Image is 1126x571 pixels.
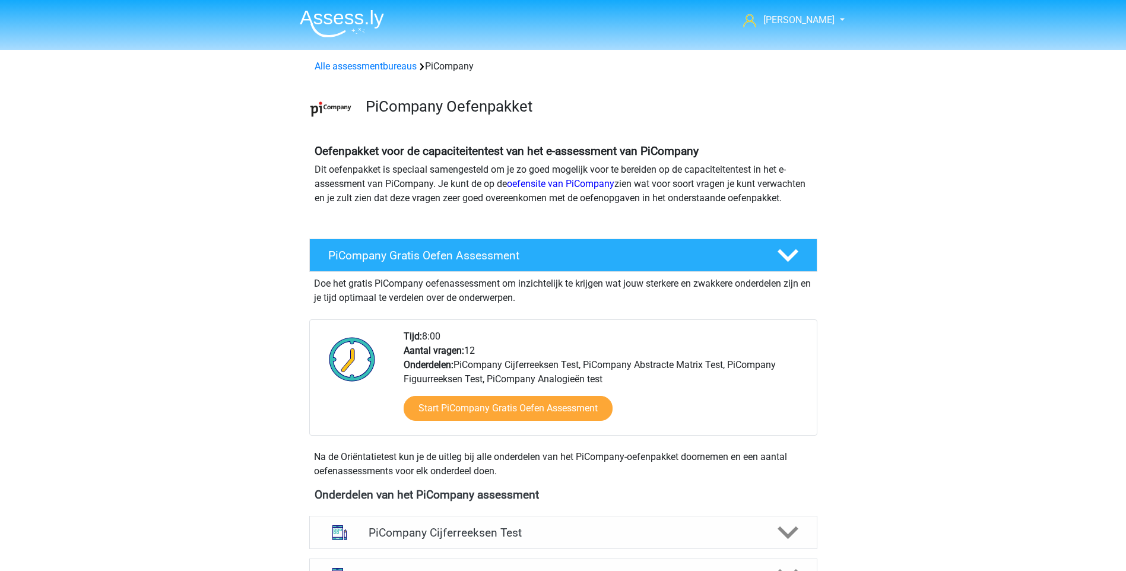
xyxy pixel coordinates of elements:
[404,359,453,370] b: Onderdelen:
[507,178,614,189] a: oefensite van PiCompany
[315,488,812,502] h4: Onderdelen van het PiCompany assessment
[315,163,812,205] p: Dit oefenpakket is speciaal samengesteld om je zo goed mogelijk voor te bereiden op de capaciteit...
[322,329,382,389] img: Klok
[305,516,822,549] a: cijferreeksen PiCompany Cijferreeksen Test
[369,526,757,540] h4: PiCompany Cijferreeksen Test
[310,59,817,74] div: PiCompany
[738,13,836,27] a: [PERSON_NAME]
[300,9,384,37] img: Assessly
[315,61,417,72] a: Alle assessmentbureaus
[324,517,355,548] img: cijferreeksen
[763,14,835,26] span: [PERSON_NAME]
[404,331,422,342] b: Tijd:
[328,249,758,262] h4: PiCompany Gratis Oefen Assessment
[395,329,816,435] div: 8:00 12 PiCompany Cijferreeksen Test, PiCompany Abstracte Matrix Test, PiCompany Figuurreeksen Te...
[305,239,822,272] a: PiCompany Gratis Oefen Assessment
[310,88,352,130] img: picompany.png
[309,272,817,305] div: Doe het gratis PiCompany oefenassessment om inzichtelijk te krijgen wat jouw sterkere en zwakkere...
[404,396,613,421] a: Start PiCompany Gratis Oefen Assessment
[404,345,464,356] b: Aantal vragen:
[315,144,699,158] b: Oefenpakket voor de capaciteitentest van het e-assessment van PiCompany
[366,97,808,116] h3: PiCompany Oefenpakket
[309,450,817,478] div: Na de Oriëntatietest kun je de uitleg bij alle onderdelen van het PiCompany-oefenpakket doornemen...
